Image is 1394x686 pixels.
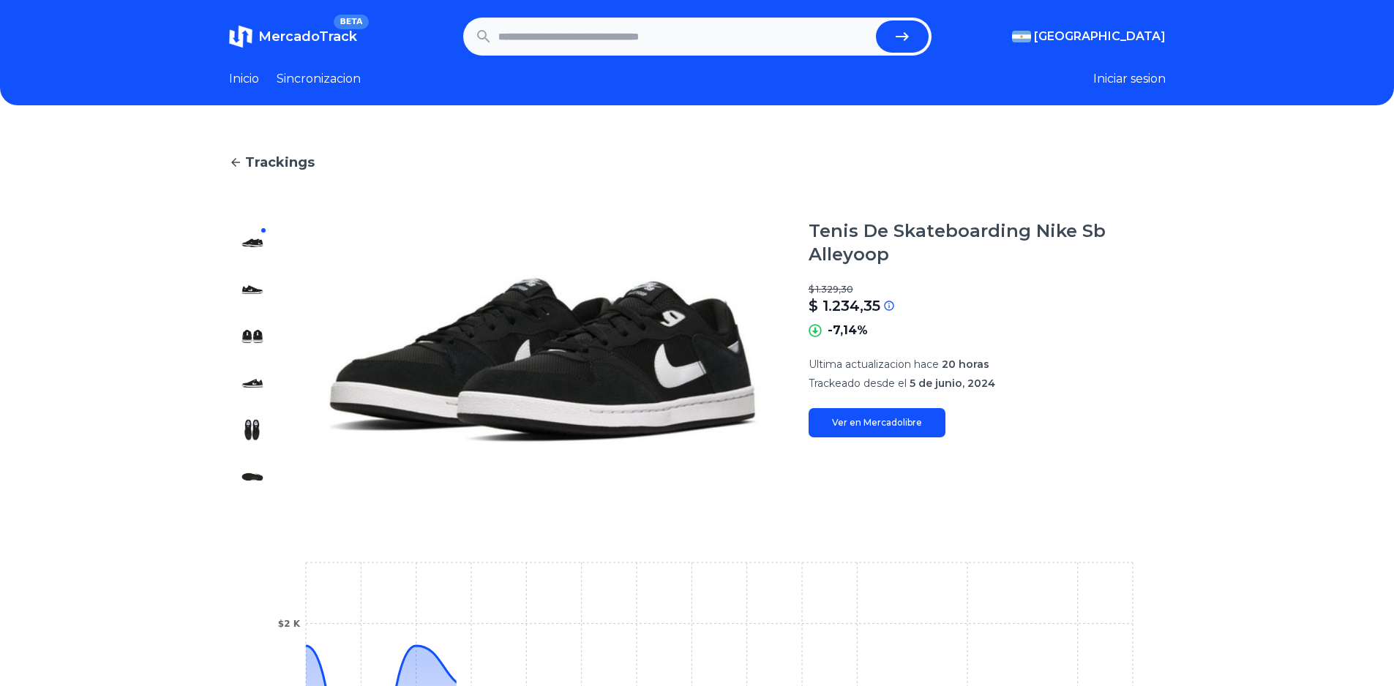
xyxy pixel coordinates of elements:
[809,219,1166,266] h1: Tenis De Skateboarding Nike Sb Alleyoop
[1012,31,1031,42] img: Argentina
[1034,28,1166,45] span: [GEOGRAPHIC_DATA]
[942,358,989,371] span: 20 horas
[277,619,300,629] tspan: $2 K
[241,372,264,395] img: Tenis De Skateboarding Nike Sb Alleyoop
[809,358,939,371] span: Ultima actualizacion hace
[241,325,264,348] img: Tenis De Skateboarding Nike Sb Alleyoop
[241,465,264,489] img: Tenis De Skateboarding Nike Sb Alleyoop
[334,15,368,29] span: BETA
[245,152,315,173] span: Trackings
[241,231,264,255] img: Tenis De Skateboarding Nike Sb Alleyoop
[809,295,880,316] p: $ 1.234,35
[229,25,357,48] a: MercadoTrackBETA
[1012,28,1166,45] button: [GEOGRAPHIC_DATA]
[241,418,264,442] img: Tenis De Skateboarding Nike Sb Alleyoop
[258,29,357,45] span: MercadoTrack
[910,377,995,390] span: 5 de junio, 2024
[809,377,907,390] span: Trackeado desde el
[229,152,1166,173] a: Trackings
[1093,70,1166,88] button: Iniciar sesion
[229,25,252,48] img: MercadoTrack
[305,219,779,500] img: Tenis De Skateboarding Nike Sb Alleyoop
[241,278,264,301] img: Tenis De Skateboarding Nike Sb Alleyoop
[809,408,945,437] a: Ver en Mercadolibre
[277,70,361,88] a: Sincronizacion
[809,284,1166,295] p: $ 1.329,30
[229,70,259,88] a: Inicio
[828,322,868,339] p: -7,14%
